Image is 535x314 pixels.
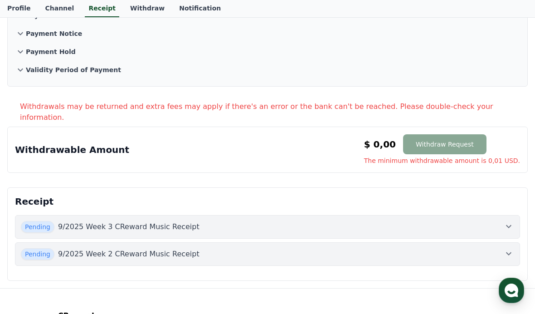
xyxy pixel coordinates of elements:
[15,143,129,156] p: Withdrawable Amount
[15,195,520,208] p: Receipt
[15,25,520,43] button: Payment Notice
[21,221,54,233] span: Pending
[60,239,117,261] a: Messages
[58,221,199,232] p: 9/2025 Week 3 CReward Music Receipt
[364,138,396,151] p: $ 0,00
[58,249,199,260] p: 9/2025 Week 2 CReward Music Receipt
[26,29,82,38] p: Payment Notice
[15,43,520,61] button: Payment Hold
[26,65,121,74] p: Validity Period of Payment
[21,248,54,260] span: Pending
[26,47,76,56] p: Payment Hold
[364,156,520,165] span: The minimum withdrawable amount is 0,01 USD.
[75,253,102,260] span: Messages
[15,242,520,266] button: Pending 9/2025 Week 2 CReward Music Receipt
[3,239,60,261] a: Home
[23,252,39,260] span: Home
[117,239,174,261] a: Settings
[20,101,528,123] p: Withdrawals may be returned and extra fees may apply if there's an error or the bank can't be rea...
[15,61,520,79] button: Validity Period of Payment
[15,215,520,239] button: Pending 9/2025 Week 3 CReward Music Receipt
[403,134,486,154] button: Withdraw Request
[134,252,156,260] span: Settings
